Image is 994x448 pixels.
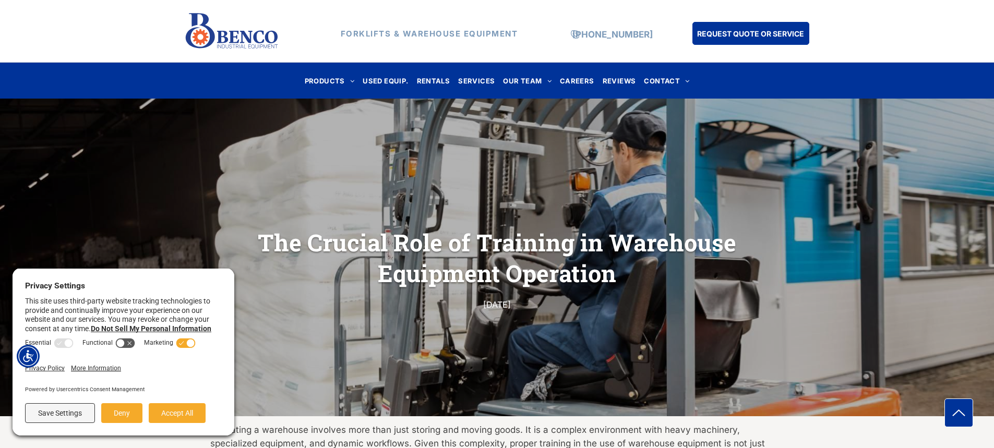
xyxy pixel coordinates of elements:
strong: FORKLIFTS & WAREHOUSE EQUIPMENT [341,29,518,39]
span: REQUEST QUOTE OR SERVICE [697,24,804,43]
a: OUR TEAM [499,74,556,88]
a: REQUEST QUOTE OR SERVICE [692,22,809,45]
h1: The Crucial Role of Training in Warehouse Equipment Operation [210,226,784,289]
a: PRODUCTS [301,74,359,88]
a: CONTACT [640,74,693,88]
div: Accessibility Menu [17,345,40,368]
a: CAREERS [556,74,598,88]
a: RENTALS [413,74,454,88]
a: REVIEWS [598,74,640,88]
a: SERVICES [454,74,499,88]
a: [PHONE_NUMBER] [572,29,653,40]
div: [DATE] [303,297,691,312]
a: USED EQUIP. [358,74,412,88]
